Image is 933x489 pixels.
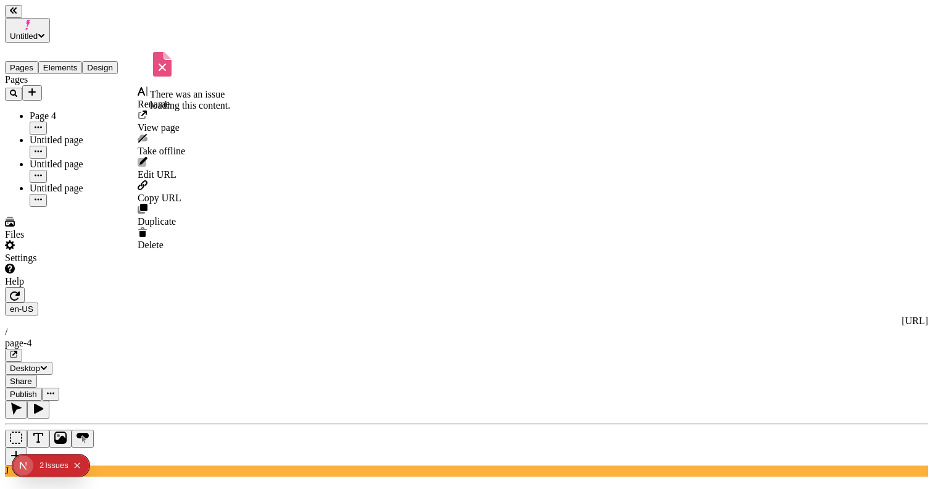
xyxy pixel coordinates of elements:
div: Files [5,229,153,240]
button: Untitled [5,18,50,43]
div: J [5,466,928,477]
div: Page 4 [30,111,153,122]
span: Desktop [10,364,40,373]
span: Copy URL [138,193,181,203]
div: page-4 [5,338,928,349]
div: Untitled page [30,183,153,194]
div: Settings [5,253,153,264]
span: Delete [138,240,164,250]
span: Untitled [10,31,38,41]
div: Pages [5,74,153,85]
span: en-US [10,304,33,314]
button: Add new [22,85,42,101]
div: [URL] [5,316,928,327]
span: Rename [138,99,170,109]
span: Share [10,377,32,386]
div: / [5,327,928,338]
span: Take offline [138,146,185,156]
div: Untitled page [30,159,153,170]
button: Publish [5,388,42,401]
p: There was an issue loading this content. [150,89,243,111]
div: Untitled page [30,135,153,146]
button: Design [82,61,118,74]
button: Button [72,430,94,448]
span: Publish [10,390,37,399]
p: Cookie Test Route [5,10,180,21]
span: Edit URL [138,169,176,180]
span: View page [138,122,180,133]
button: Text [27,430,49,448]
button: Open locale picker [5,303,38,316]
button: Elements [38,61,83,74]
button: Box [5,430,27,448]
button: Image [49,430,72,448]
div: Help [5,276,153,287]
button: Pages [5,61,38,74]
span: Duplicate [138,216,176,227]
button: Desktop [5,362,52,375]
button: Share [5,375,37,388]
